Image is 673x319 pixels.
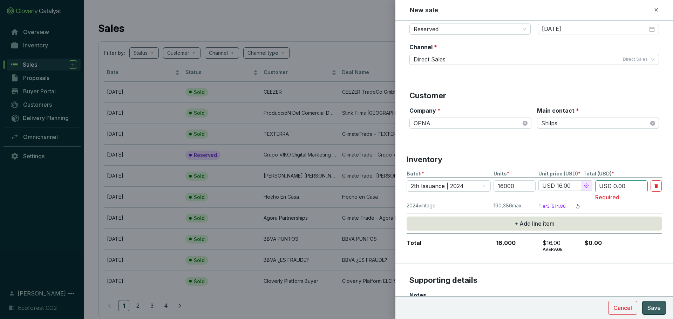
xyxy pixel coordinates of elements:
[409,275,659,286] p: Supporting details
[642,301,666,315] button: Save
[595,194,648,201] p: Required
[538,170,578,177] span: Unit price (USD)
[494,239,536,253] p: 16,000
[409,91,659,101] p: Customer
[523,121,528,126] span: close-circle
[407,170,491,177] p: Batch
[583,170,612,177] span: Total (USD)
[537,107,579,114] label: Main contact
[538,204,566,209] p: Tier 3 : $14.80
[623,57,648,62] span: Direct Sales
[407,217,662,231] button: + Add line item
[514,219,555,228] span: + Add line item
[650,121,655,126] span: close-circle
[494,202,536,209] p: 190,386 max
[411,181,487,191] span: 2th Issuance | 2024
[414,118,527,128] span: OPNA
[410,6,438,15] h2: New sale
[494,170,536,177] p: Units
[542,25,648,33] input: mm/dd/yy
[407,154,662,165] p: Inventory
[543,239,580,247] p: $16.00
[409,291,426,299] label: Notes
[613,304,632,312] span: Cancel
[409,43,437,51] label: Channel
[409,107,441,114] label: Company
[543,247,580,252] p: AVERAGE
[608,301,637,315] button: Cancel
[414,24,526,34] span: Reserved
[414,54,446,65] span: Direct Sales
[541,118,655,128] span: Shilps
[583,239,634,253] p: $0.00
[407,239,491,253] p: Total
[407,202,491,209] p: 2024 vintage
[647,304,661,312] span: Save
